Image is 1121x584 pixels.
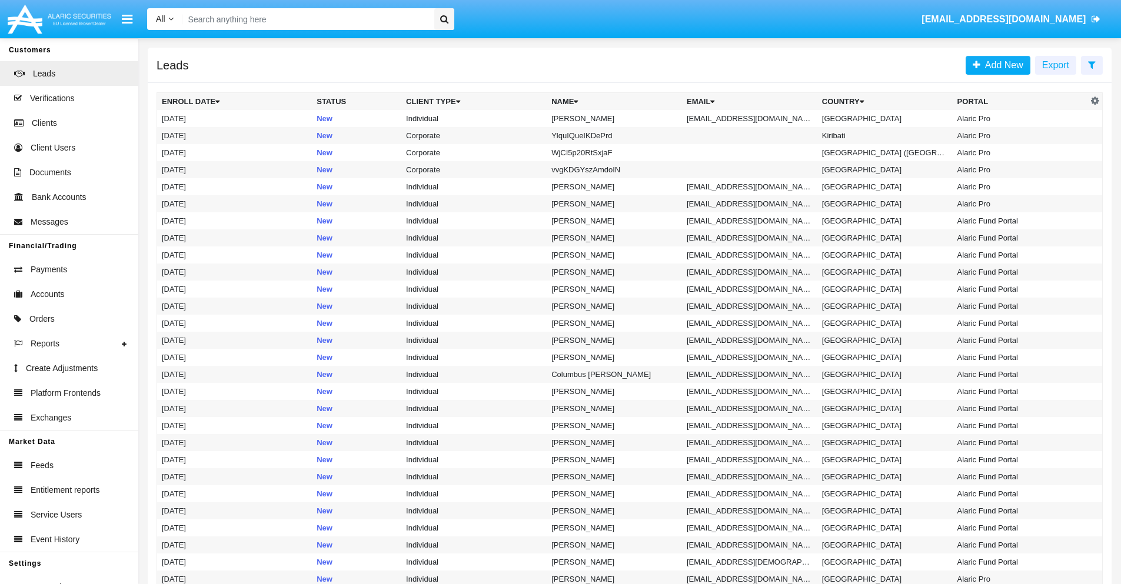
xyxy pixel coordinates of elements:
[401,536,547,553] td: Individual
[817,195,953,212] td: [GEOGRAPHIC_DATA]
[682,195,817,212] td: [EMAIL_ADDRESS][DOMAIN_NAME]
[312,485,401,502] td: New
[401,400,547,417] td: Individual
[157,332,312,349] td: [DATE]
[817,229,953,246] td: [GEOGRAPHIC_DATA]
[817,519,953,536] td: [GEOGRAPHIC_DATA]
[682,332,817,349] td: [EMAIL_ADDRESS][DOMAIN_NAME]
[682,178,817,195] td: [EMAIL_ADDRESS][DOMAIN_NAME]
[157,281,312,298] td: [DATE]
[953,93,1088,111] th: Portal
[817,349,953,366] td: [GEOGRAPHIC_DATA]
[33,68,55,80] span: Leads
[547,400,682,417] td: [PERSON_NAME]
[312,315,401,332] td: New
[922,14,1086,24] span: [EMAIL_ADDRESS][DOMAIN_NAME]
[682,298,817,315] td: [EMAIL_ADDRESS][DOMAIN_NAME]
[157,417,312,434] td: [DATE]
[312,298,401,315] td: New
[156,14,165,24] span: All
[157,246,312,263] td: [DATE]
[312,468,401,485] td: New
[312,229,401,246] td: New
[547,332,682,349] td: [PERSON_NAME]
[157,451,312,468] td: [DATE]
[312,93,401,111] th: Status
[817,366,953,383] td: [GEOGRAPHIC_DATA]
[312,212,401,229] td: New
[401,383,547,400] td: Individual
[547,536,682,553] td: [PERSON_NAME]
[682,246,817,263] td: [EMAIL_ADDRESS][DOMAIN_NAME]
[157,468,312,485] td: [DATE]
[953,161,1088,178] td: Alaric Pro
[817,468,953,485] td: [GEOGRAPHIC_DATA]
[401,127,547,144] td: Corporate
[401,298,547,315] td: Individual
[682,400,817,417] td: [EMAIL_ADDRESS][DOMAIN_NAME]
[682,366,817,383] td: [EMAIL_ADDRESS][DOMAIN_NAME]
[31,263,67,276] span: Payments
[157,349,312,366] td: [DATE]
[682,451,817,468] td: [EMAIL_ADDRESS][DOMAIN_NAME]
[682,417,817,434] td: [EMAIL_ADDRESS][DOMAIN_NAME]
[157,93,312,111] th: Enroll Date
[182,8,430,30] input: Search
[817,298,953,315] td: [GEOGRAPHIC_DATA]
[953,281,1088,298] td: Alaric Fund Portal
[817,536,953,553] td: [GEOGRAPHIC_DATA]
[682,519,817,536] td: [EMAIL_ADDRESS][DOMAIN_NAME]
[547,281,682,298] td: [PERSON_NAME]
[31,142,75,154] span: Client Users
[312,383,401,400] td: New
[682,553,817,570] td: [EMAIL_ADDRESS][DEMOGRAPHIC_DATA][DOMAIN_NAME]
[157,127,312,144] td: [DATE]
[401,195,547,212] td: Individual
[312,127,401,144] td: New
[157,110,312,127] td: [DATE]
[980,60,1023,70] span: Add New
[312,502,401,519] td: New
[682,485,817,502] td: [EMAIL_ADDRESS][DOMAIN_NAME]
[817,553,953,570] td: [GEOGRAPHIC_DATA]
[401,468,547,485] td: Individual
[312,110,401,127] td: New
[312,144,401,161] td: New
[953,144,1088,161] td: Alaric Pro
[31,412,71,424] span: Exchanges
[29,166,71,179] span: Documents
[312,161,401,178] td: New
[401,110,547,127] td: Individual
[1042,60,1069,70] span: Export
[547,417,682,434] td: [PERSON_NAME]
[682,212,817,229] td: [EMAIL_ADDRESS][DOMAIN_NAME]
[547,195,682,212] td: [PERSON_NAME]
[157,315,312,332] td: [DATE]
[547,366,682,383] td: Columbus [PERSON_NAME]
[157,178,312,195] td: [DATE]
[547,161,682,178] td: vvgKDGYszAmdoIN
[953,366,1088,383] td: Alaric Fund Portal
[157,212,312,229] td: [DATE]
[953,451,1088,468] td: Alaric Fund Portal
[953,400,1088,417] td: Alaric Fund Portal
[953,553,1088,570] td: Alaric Fund Portal
[401,93,547,111] th: Client Type
[547,349,682,366] td: [PERSON_NAME]
[547,263,682,281] td: [PERSON_NAME]
[953,383,1088,400] td: Alaric Fund Portal
[312,349,401,366] td: New
[682,229,817,246] td: [EMAIL_ADDRESS][DOMAIN_NAME]
[547,298,682,315] td: [PERSON_NAME]
[31,484,100,496] span: Entitlement reports
[817,127,953,144] td: Kiribati
[547,212,682,229] td: [PERSON_NAME]
[547,315,682,332] td: [PERSON_NAME]
[157,298,312,315] td: [DATE]
[953,195,1088,212] td: Alaric Pro
[953,178,1088,195] td: Alaric Pro
[157,502,312,519] td: [DATE]
[547,502,682,519] td: [PERSON_NAME]
[312,434,401,451] td: New
[312,366,401,383] td: New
